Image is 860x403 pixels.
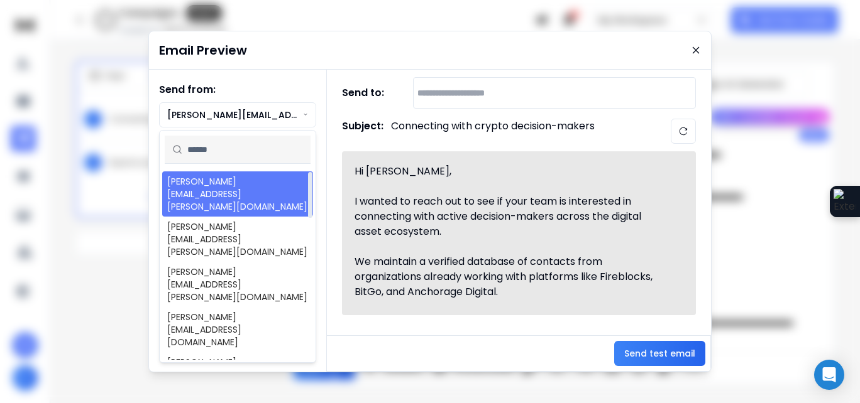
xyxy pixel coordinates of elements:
[614,341,705,366] button: Send test email
[355,314,669,330] div: These include:
[167,266,308,303] div: [PERSON_NAME][EMAIL_ADDRESS][PERSON_NAME][DOMAIN_NAME]
[814,360,844,390] div: Open Intercom Messenger
[342,85,392,100] h1: Send to:
[167,356,308,394] div: [PERSON_NAME][EMAIL_ADDRESS][PERSON_NAME][DOMAIN_NAME]
[159,82,316,97] h1: Send from:
[391,119,595,144] p: Connecting with crypto decision-makers
[834,189,856,214] img: Extension Icon
[342,119,383,144] h1: Subject:
[167,109,303,121] p: [PERSON_NAME][EMAIL_ADDRESS][PERSON_NAME][DOMAIN_NAME]
[167,311,308,348] div: [PERSON_NAME][EMAIL_ADDRESS][DOMAIN_NAME]
[167,220,308,258] div: [PERSON_NAME][EMAIL_ADDRESS][PERSON_NAME][DOMAIN_NAME]
[355,254,669,299] div: We maintain a verified database of contacts from organizations already working with platforms lik...
[355,194,669,239] div: I wanted to reach out to see if your team is interested in connecting with active decision-makers...
[167,175,308,213] div: [PERSON_NAME][EMAIL_ADDRESS][PERSON_NAME][DOMAIN_NAME]
[355,164,669,179] div: Hi [PERSON_NAME],
[159,41,247,59] h1: Email Preview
